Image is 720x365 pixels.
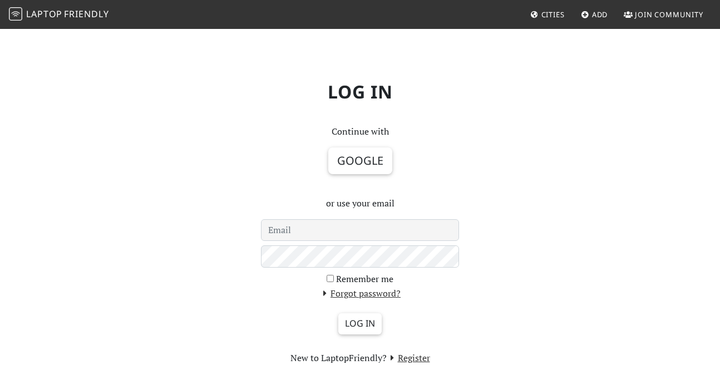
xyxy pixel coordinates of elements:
[64,8,109,20] span: Friendly
[635,9,703,19] span: Join Community
[526,4,569,24] a: Cities
[541,9,565,19] span: Cities
[336,272,393,287] label: Remember me
[576,4,613,24] a: Add
[592,9,608,19] span: Add
[26,8,62,20] span: Laptop
[9,7,22,21] img: LaptopFriendly
[261,196,459,211] p: or use your email
[338,313,382,334] input: Log in
[261,125,459,139] p: Continue with
[387,352,430,364] a: Register
[619,4,708,24] a: Join Community
[261,219,459,241] input: Email
[43,72,677,111] h1: Log in
[9,5,109,24] a: LaptopFriendly LaptopFriendly
[328,147,392,174] button: Google
[319,287,401,299] a: Forgot password?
